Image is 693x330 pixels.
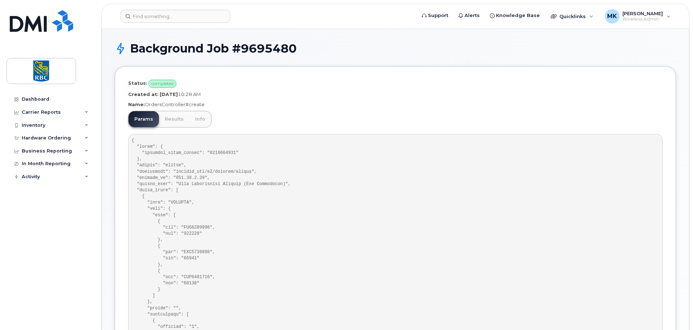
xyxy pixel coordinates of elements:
strong: Name: [128,101,145,107]
a: Params [129,111,159,127]
strong: [DATE] [160,91,178,97]
p: 10:28 AM [128,91,663,98]
strong: Created at: [128,91,159,97]
p: OrdersController#create [128,101,663,108]
strong: Status: [128,80,147,86]
a: Info [189,111,211,127]
h1: Background Job #9695480 [130,42,676,55]
a: Results [159,111,189,127]
span: completed [148,80,176,88]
